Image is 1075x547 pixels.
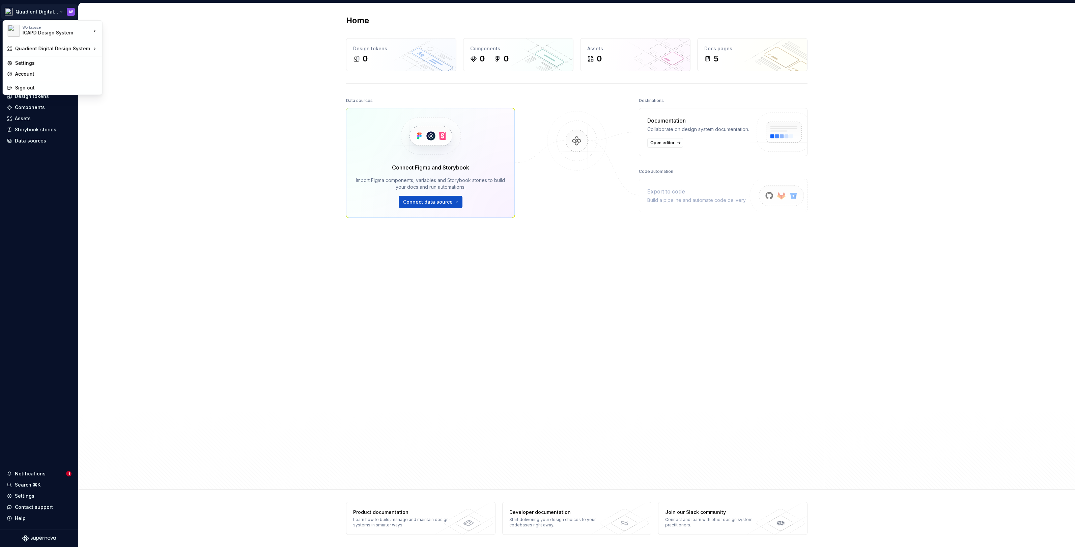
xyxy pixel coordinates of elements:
div: Workspace [23,25,91,29]
div: Settings [15,60,98,67]
img: 6523a3b9-8e87-42c6-9977-0b9a54b06238.png [8,25,20,37]
div: ICAPD Design System [23,29,80,36]
div: Sign out [15,84,98,91]
div: Account [15,71,98,77]
div: Quadient Digital Design System [15,45,91,52]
